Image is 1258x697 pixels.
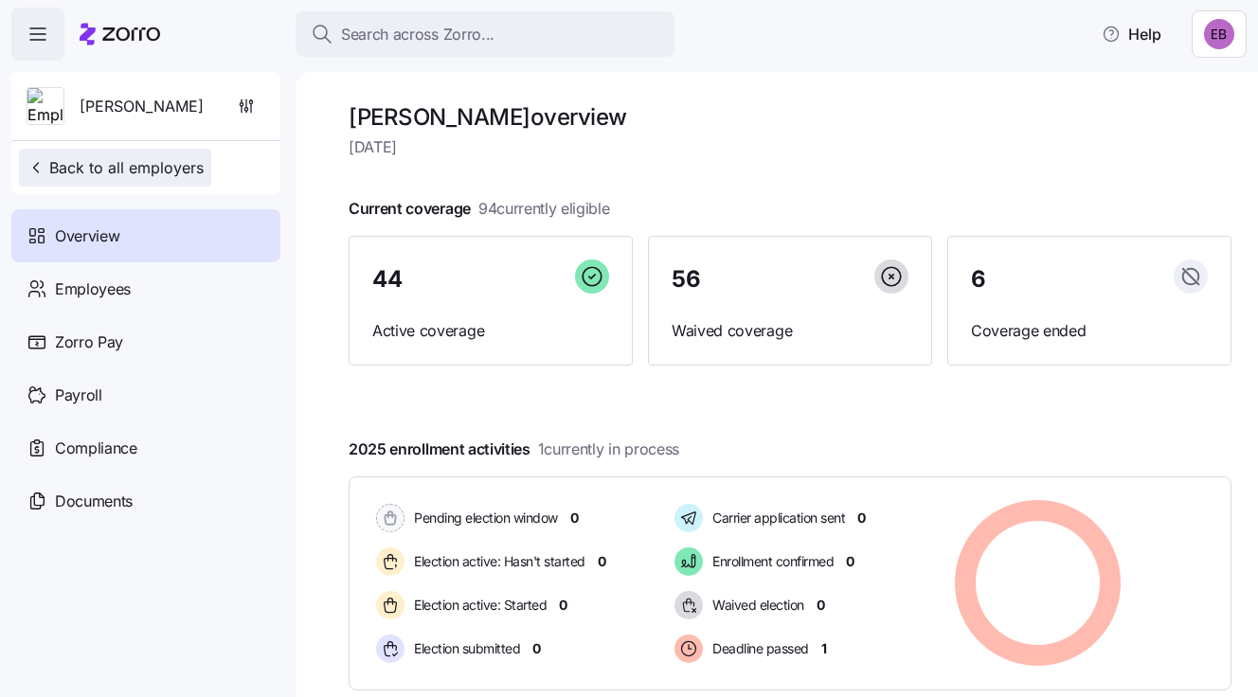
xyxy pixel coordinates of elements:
span: 0 [598,552,606,571]
span: Overview [55,224,119,248]
span: Current coverage [349,197,610,221]
span: 0 [846,552,854,571]
span: Election active: Hasn't started [408,552,585,571]
span: 0 [817,596,825,615]
span: 0 [559,596,567,615]
span: Zorro Pay [55,331,123,354]
span: Payroll [55,384,102,407]
span: 0 [570,509,579,527]
a: Compliance [11,421,280,474]
a: Zorro Pay [11,315,280,368]
img: e893a1d701ecdfe11b8faa3453cd5ce7 [1204,19,1234,49]
a: Payroll [11,368,280,421]
span: Election active: Started [408,596,547,615]
span: Active coverage [372,319,609,343]
span: 0 [857,509,866,527]
button: Back to all employers [19,149,211,187]
button: Help [1087,15,1177,53]
span: Help [1102,23,1161,45]
span: 44 [372,268,402,291]
button: Search across Zorro... [296,11,674,57]
span: 2025 enrollment activities [349,438,679,461]
span: 1 currently in process [538,438,679,461]
span: Compliance [55,437,137,460]
span: Enrollment confirmed [707,552,834,571]
span: Back to all employers [27,156,204,179]
span: Coverage ended [971,319,1208,343]
span: Documents [55,490,133,513]
span: Employees [55,277,131,301]
span: Pending election window [408,509,558,527]
a: Documents [11,474,280,527]
span: 56 [672,268,700,291]
span: Waived election [707,596,804,615]
span: Waived coverage [672,319,908,343]
span: Deadline passed [707,639,809,658]
span: Carrier application sent [707,509,845,527]
span: 0 [532,639,541,658]
h1: [PERSON_NAME] overview [349,102,1231,132]
img: Employer logo [27,88,63,126]
span: [DATE] [349,135,1231,159]
span: 94 currently eligible [478,197,610,221]
span: 6 [971,268,986,291]
span: Election submitted [408,639,520,658]
span: [PERSON_NAME] [80,95,204,118]
span: Search across Zorro... [341,23,494,46]
a: Employees [11,262,280,315]
span: 1 [821,639,827,658]
a: Overview [11,209,280,262]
